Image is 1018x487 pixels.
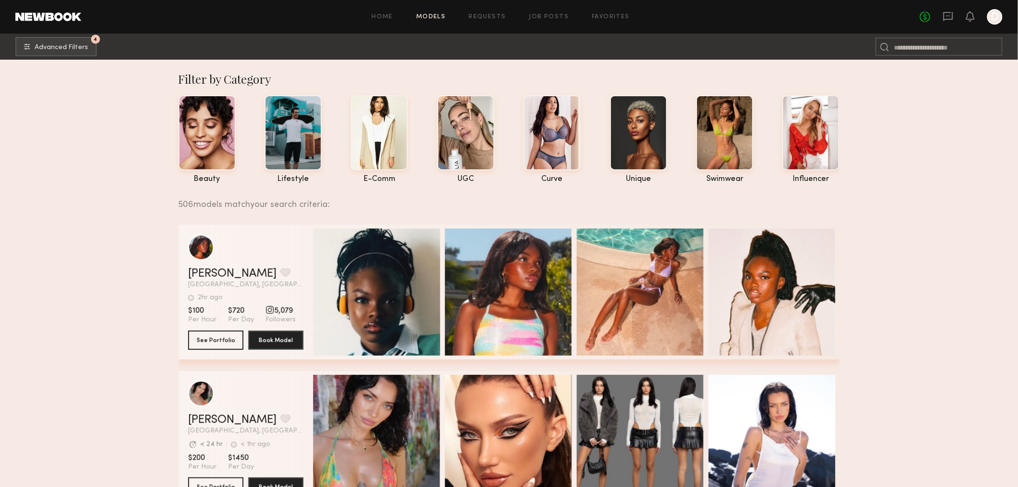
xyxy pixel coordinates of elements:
div: < 1hr ago [241,441,270,448]
div: unique [610,175,667,183]
a: Favorites [592,14,630,20]
span: 5,079 [266,306,296,316]
span: Per Day [228,316,254,324]
div: e-comm [351,175,408,183]
div: swimwear [696,175,753,183]
a: Models [416,14,445,20]
a: Requests [469,14,506,20]
div: < 24 hr [200,441,223,448]
a: Job Posts [529,14,569,20]
a: [PERSON_NAME] [188,268,277,280]
div: beauty [178,175,236,183]
span: $1450 [228,453,254,463]
button: 4Advanced Filters [15,37,97,56]
span: $100 [188,306,216,316]
span: Per Hour [188,463,216,472]
div: 506 models match your search criteria: [178,189,832,209]
span: [GEOGRAPHIC_DATA], [GEOGRAPHIC_DATA] [188,282,304,288]
span: Advanced Filters [35,44,88,51]
div: lifestyle [265,175,322,183]
a: Home [372,14,394,20]
a: [PERSON_NAME] [188,414,277,426]
span: $200 [188,453,216,463]
a: D [987,9,1003,25]
span: Per Day [228,463,254,472]
div: curve [523,175,581,183]
div: UGC [437,175,495,183]
div: 2hr ago [198,295,223,301]
span: Followers [266,316,296,324]
button: Book Model [248,331,304,350]
div: influencer [782,175,840,183]
span: $720 [228,306,254,316]
span: 4 [94,37,98,41]
span: [GEOGRAPHIC_DATA], [GEOGRAPHIC_DATA] [188,428,304,435]
div: Filter by Category [178,71,840,87]
span: Per Hour [188,316,216,324]
button: See Portfolio [188,331,243,350]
